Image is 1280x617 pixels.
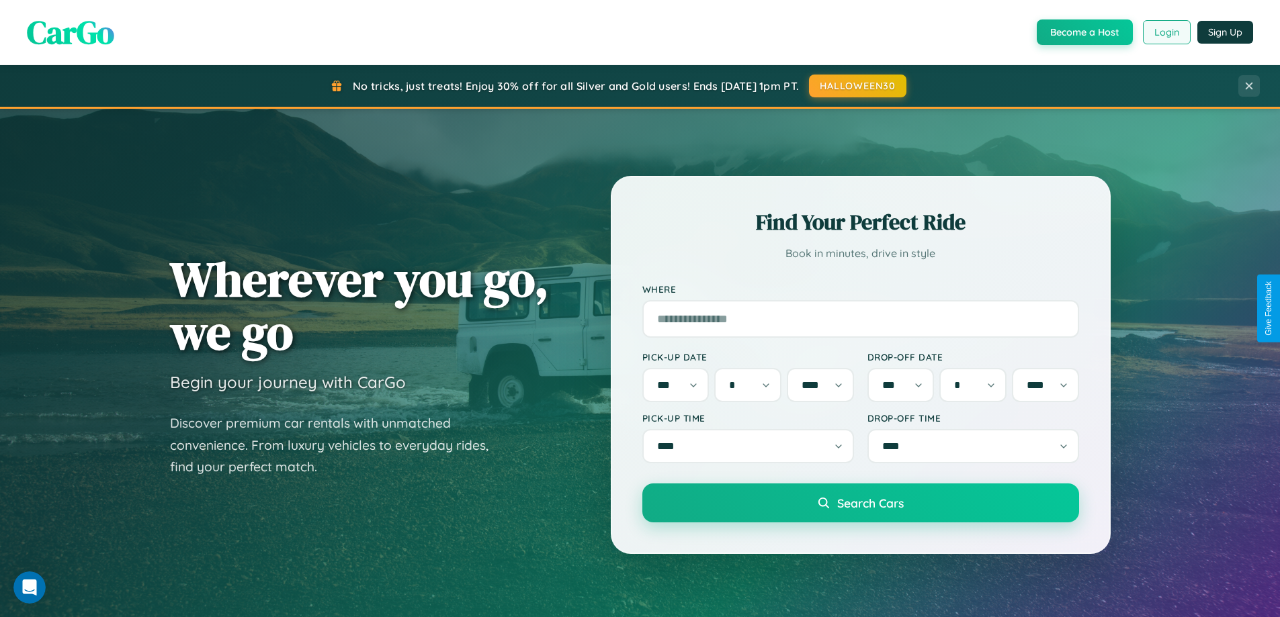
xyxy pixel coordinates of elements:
[13,571,46,604] iframe: Intercom live chat
[809,75,906,97] button: HALLOWEEN30
[1143,20,1191,44] button: Login
[170,252,549,359] h1: Wherever you go, we go
[642,207,1079,237] h2: Find Your Perfect Ride
[867,351,1079,363] label: Drop-off Date
[353,79,799,93] span: No tricks, just treats! Enjoy 30% off for all Silver and Gold users! Ends [DATE] 1pm PT.
[1037,19,1133,45] button: Become a Host
[642,244,1079,263] p: Book in minutes, drive in style
[642,351,854,363] label: Pick-up Date
[27,10,114,54] span: CarGo
[1197,21,1253,44] button: Sign Up
[642,483,1079,522] button: Search Cars
[642,412,854,424] label: Pick-up Time
[170,412,506,478] p: Discover premium car rentals with unmatched convenience. From luxury vehicles to everyday rides, ...
[837,495,904,510] span: Search Cars
[642,283,1079,295] label: Where
[170,372,406,392] h3: Begin your journey with CarGo
[1264,281,1273,336] div: Give Feedback
[867,412,1079,424] label: Drop-off Time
